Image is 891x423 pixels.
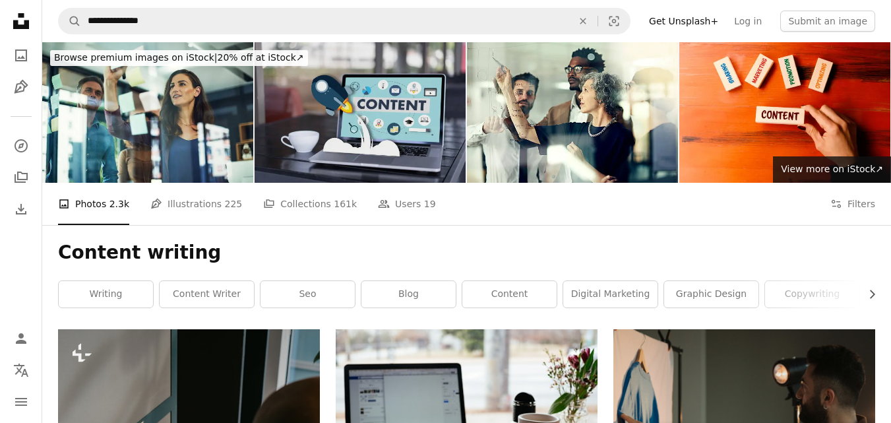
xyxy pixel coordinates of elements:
h1: Content writing [58,241,875,265]
a: content [462,281,557,308]
a: Collections 161k [263,183,357,225]
button: scroll list to the right [860,281,875,308]
a: content writer [160,281,254,308]
a: Home — Unsplash [8,8,34,37]
span: 19 [424,197,436,211]
button: Search Unsplash [59,9,81,34]
button: Visual search [598,9,630,34]
a: blog [361,281,456,308]
a: copywriting [765,281,859,308]
form: Find visuals sitewide [58,8,630,34]
a: Illustrations [8,74,34,100]
button: Menu [8,389,34,415]
span: 225 [225,197,243,211]
span: 161k [334,197,357,211]
a: writing [59,281,153,308]
a: Download History [8,196,34,222]
img: content marketing Content Data Blogging Media Publication Information Vision Concept [255,42,466,183]
a: graphic design [664,281,758,308]
a: Users 19 [378,183,436,225]
button: Language [8,357,34,383]
button: Submit an image [780,11,875,32]
a: Explore [8,133,34,159]
button: Clear [568,9,598,34]
div: 20% off at iStock ↗ [50,50,308,66]
a: Photos [8,42,34,69]
img: Content Concept [679,42,890,183]
a: Get Unsplash+ [641,11,726,32]
img: They never fall short of big ideas [467,42,678,183]
a: Log in [726,11,770,32]
a: Log in / Sign up [8,325,34,352]
a: Browse premium images on iStock|20% off at iStock↗ [42,42,316,74]
a: Illustrations 225 [150,183,242,225]
a: seo [261,281,355,308]
a: View more on iStock↗ [773,156,891,183]
a: digital marketing [563,281,658,308]
span: Browse premium images on iStock | [54,52,217,63]
a: Collections [8,164,34,191]
span: View more on iStock ↗ [781,164,883,174]
button: Filters [830,183,875,225]
img: Formulating new ideas around business [42,42,253,183]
